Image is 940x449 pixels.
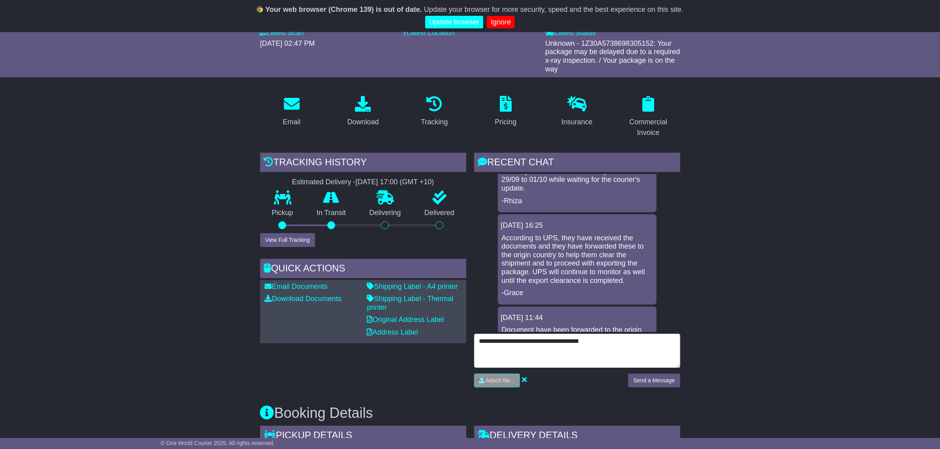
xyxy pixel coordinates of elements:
[403,29,455,37] label: Latest Location
[265,6,422,13] b: Your web browser (Chrome 139) is out of date.
[502,234,653,285] p: According to UPS, they have received the documents and they have forwarded these to the origin co...
[265,295,341,303] a: Download Documents
[367,282,458,290] a: Shipping Label - A4 printer
[502,326,653,352] p: Document have been forwarded to the origin country to assist with clearing the shipment, and proc...
[260,426,466,447] div: Pickup Details
[265,282,328,290] a: Email Documents
[474,426,680,447] div: Delivery Details
[425,16,483,29] a: Update browser
[356,178,434,187] div: [DATE] 17:00 (GMT +10)
[545,29,596,37] label: Latest Status
[628,374,680,387] button: Send a Message
[474,153,680,174] div: RECENT CHAT
[416,93,453,130] a: Tracking
[260,405,680,421] h3: Booking Details
[622,117,675,138] div: Commercial Invoice
[161,440,275,446] span: © One World Courier 2025. All rights reserved.
[305,209,358,217] p: In Transit
[495,117,516,127] div: Pricing
[421,117,448,127] div: Tracking
[260,153,466,174] div: Tracking history
[260,178,466,187] div: Estimated Delivery -
[342,93,384,130] a: Download
[617,93,680,141] a: Commercial Invoice
[367,295,454,311] a: Shipping Label - Thermal printer
[347,117,379,127] div: Download
[556,93,598,130] a: Insurance
[502,197,653,206] p: -Rhiza
[413,209,466,217] p: Delivered
[367,316,444,324] a: Original Address Label
[358,209,413,217] p: Delivering
[501,221,653,230] div: [DATE] 16:25
[501,314,653,322] div: [DATE] 11:44
[260,29,304,37] label: Latest Scan
[283,117,300,127] div: Email
[490,93,522,130] a: Pricing
[502,167,653,193] p: I will adjust the estimated delivery date from 29/09 to 01/10 while waiting for the courier's upd...
[502,289,653,297] p: -Grace
[260,233,315,247] button: View Full Tracking
[367,328,418,336] a: Address Label
[561,117,593,127] div: Insurance
[545,39,680,73] span: Unknown - 1Z30A5738698305152: Your package may be delayed due to a required x-ray inspection. / Y...
[278,93,306,130] a: Email
[260,209,305,217] p: Pickup
[260,259,466,280] div: Quick Actions
[487,16,515,29] a: Ignore
[424,6,683,13] span: Update your browser for more security, speed and the best experience on this site.
[260,39,315,47] span: [DATE] 02:47 PM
